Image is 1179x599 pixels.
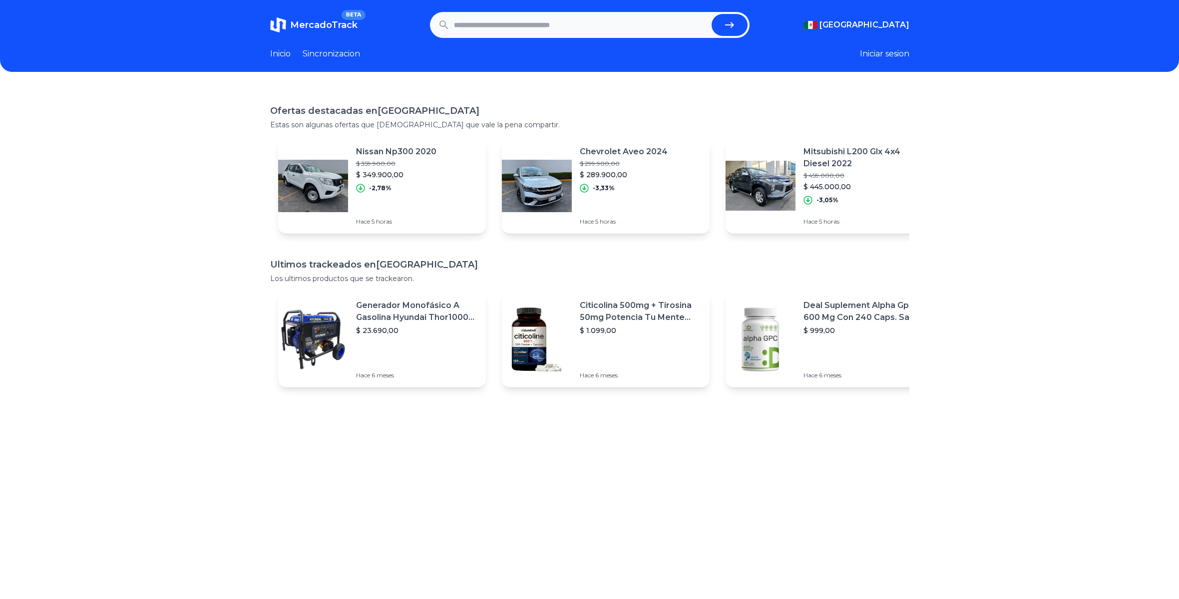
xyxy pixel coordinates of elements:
[342,10,365,20] span: BETA
[290,19,358,30] span: MercadoTrack
[816,196,838,204] p: -3,05%
[580,170,668,180] p: $ 289.900,00
[803,325,925,335] p: $ 999,00
[278,138,486,234] a: Featured imageNissan Np300 2020$ 359.900,00$ 349.900,00-2,78%Hace 5 horas
[803,172,925,180] p: $ 459.000,00
[278,304,348,374] img: Featured image
[502,292,710,387] a: Featured imageCiticolina 500mg + Tirosina 50mg Potencia Tu Mente (120caps) Sabor Sin Sabor$ 1.099...
[726,151,795,221] img: Featured image
[303,48,360,60] a: Sincronizacion
[270,48,291,60] a: Inicio
[502,304,572,374] img: Featured image
[356,371,478,379] p: Hace 6 meses
[580,299,702,323] p: Citicolina 500mg + Tirosina 50mg Potencia Tu Mente (120caps) Sabor Sin Sabor
[860,48,909,60] button: Iniciar sesion
[270,104,909,118] h1: Ofertas destacadas en [GEOGRAPHIC_DATA]
[726,138,933,234] a: Featured imageMitsubishi L200 Glx 4x4 Diesel 2022$ 459.000,00$ 445.000,00-3,05%Hace 5 horas
[803,146,925,170] p: Mitsubishi L200 Glx 4x4 Diesel 2022
[270,258,909,272] h1: Ultimos trackeados en [GEOGRAPHIC_DATA]
[580,146,668,158] p: Chevrolet Aveo 2024
[726,304,795,374] img: Featured image
[502,151,572,221] img: Featured image
[356,325,478,335] p: $ 23.690,00
[270,120,909,130] p: Estas son algunas ofertas que [DEMOGRAPHIC_DATA] que vale la pena compartir.
[580,160,668,168] p: $ 299.900,00
[819,19,909,31] span: [GEOGRAPHIC_DATA]
[803,299,925,323] p: Deal Suplement Alpha Gpc 600 Mg Con 240 Caps. Salud Cerebral Sabor S/n
[803,19,909,31] button: [GEOGRAPHIC_DATA]
[270,17,358,33] a: MercadoTrackBETA
[803,218,925,226] p: Hace 5 horas
[803,21,817,29] img: Mexico
[356,299,478,323] p: Generador Monofásico A Gasolina Hyundai Thor10000 P 11.5 Kw
[803,182,925,192] p: $ 445.000,00
[580,218,668,226] p: Hace 5 horas
[580,371,702,379] p: Hace 6 meses
[369,184,392,192] p: -2,78%
[270,274,909,284] p: Los ultimos productos que se trackearon.
[278,151,348,221] img: Featured image
[803,371,925,379] p: Hace 6 meses
[580,325,702,335] p: $ 1.099,00
[356,218,436,226] p: Hace 5 horas
[356,170,436,180] p: $ 349.900,00
[270,17,286,33] img: MercadoTrack
[356,146,436,158] p: Nissan Np300 2020
[593,184,615,192] p: -3,33%
[356,160,436,168] p: $ 359.900,00
[278,292,486,387] a: Featured imageGenerador Monofásico A Gasolina Hyundai Thor10000 P 11.5 Kw$ 23.690,00Hace 6 meses
[726,292,933,387] a: Featured imageDeal Suplement Alpha Gpc 600 Mg Con 240 Caps. Salud Cerebral Sabor S/n$ 999,00Hace ...
[502,138,710,234] a: Featured imageChevrolet Aveo 2024$ 299.900,00$ 289.900,00-3,33%Hace 5 horas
